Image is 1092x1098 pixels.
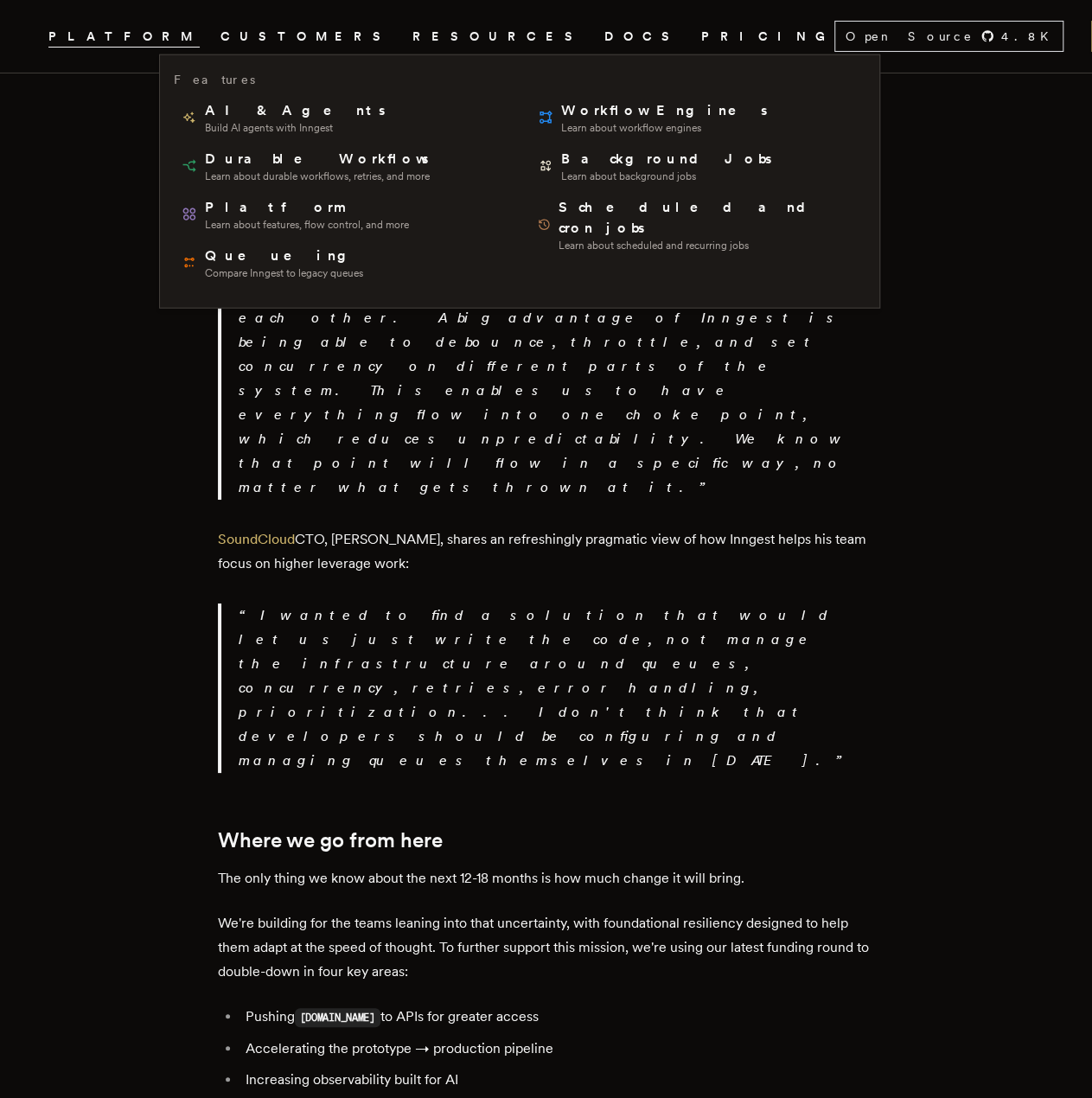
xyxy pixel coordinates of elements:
[604,26,680,48] a: DOCS
[240,1005,875,1030] li: Pushing to APIs for greater access
[239,185,875,500] p: We had problems with just managing the complexity of flows. In a complicated event-driven system,...
[559,197,859,239] span: Scheduled and cron jobs
[174,239,509,287] a: QueueingCompare Inngest to legacy queues
[218,911,875,984] p: We're building for the teams leaning into that uncertainty, with foundational resiliency designed...
[220,26,392,48] a: CUSTOMERS
[205,246,363,266] span: Queueing
[174,190,509,239] a: PlatformLearn about features, flow control, and more
[174,93,509,142] a: AI & AgentsBuild AI agents with Inngest
[559,239,859,252] span: Learn about scheduled and recurring jobs
[205,197,409,218] span: Platform
[239,603,875,773] p: I wanted to find a solution that would let us just write the code, not manage the infrastructure ...
[240,1068,875,1092] li: Increasing observability built for AI
[205,218,409,232] span: Learn about features, flow control, and more
[1001,28,1059,45] span: 4.8 K
[530,190,865,259] a: Scheduled and cron jobsLearn about scheduled and recurring jobs
[240,1037,875,1061] li: Accelerating the prototype → production pipeline
[530,142,865,190] a: Background JobsLearn about background jobs
[205,100,388,121] span: AI & Agents
[412,26,584,48] button: RESOURCES
[846,28,974,45] span: Open Source
[205,149,431,169] span: Durable Workflows
[295,1008,380,1027] code: [DOMAIN_NAME]
[701,26,834,48] a: PRICING
[174,69,255,90] h3: Features
[218,527,875,576] p: CTO, [PERSON_NAME], shares an refreshingly pragmatic view of how Inngest helps his team focus on ...
[174,142,509,190] a: Durable WorkflowsLearn about durable workflows, retries, and more
[205,121,388,135] span: Build AI agents with Inngest
[561,169,775,183] span: Learn about background jobs
[561,100,770,121] span: Workflow Engines
[561,149,775,169] span: Background Jobs
[530,93,865,142] a: Workflow EnginesLearn about workflow engines
[48,26,200,48] button: PLATFORM
[205,169,431,183] span: Learn about durable workflows, retries, and more
[218,866,875,891] p: The only thing we know about the next 12-18 months is how much change it will bring.
[561,121,770,135] span: Learn about workflow engines
[218,531,295,547] a: SoundCloud
[205,266,363,280] span: Compare Inngest to legacy queues
[218,827,443,852] strong: Where we go from here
